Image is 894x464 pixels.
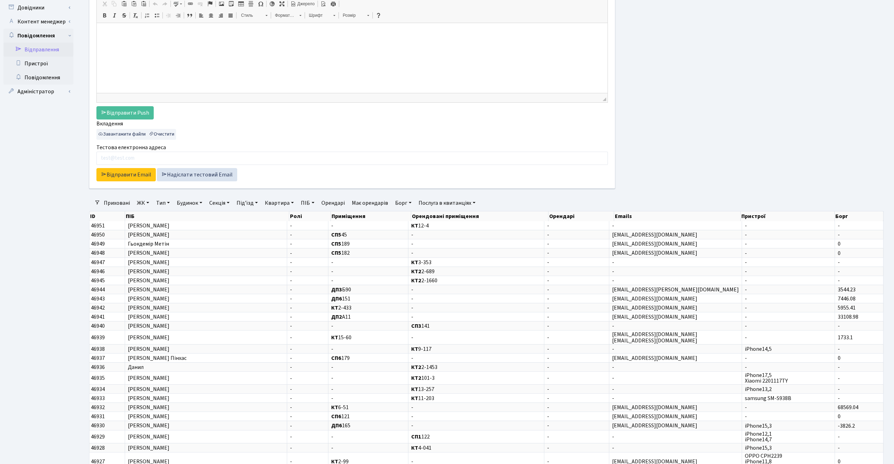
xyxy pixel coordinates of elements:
[290,287,325,292] span: -
[745,232,832,238] span: -
[411,240,413,248] span: -
[745,296,832,302] span: -
[91,322,105,330] span: 46940
[96,119,123,128] label: Вкладення
[547,422,549,430] span: -
[3,29,73,43] a: Повідомлення
[547,394,549,402] span: -
[290,232,325,238] span: -
[128,304,169,312] span: [PERSON_NAME]
[290,251,325,256] span: -
[547,385,549,393] span: -
[331,286,351,293] span: Б90
[548,211,614,221] th: Орендарі
[411,211,548,221] th: Орендовані приміщення
[185,11,195,20] a: Цитата
[91,363,105,371] span: 46936
[3,85,73,99] a: Адміністратор
[331,404,338,411] b: КТ
[331,334,338,341] b: КТ
[91,222,105,230] span: 46951
[547,322,549,330] span: -
[745,287,832,292] span: -
[411,277,421,284] b: КТ2
[745,260,832,265] span: -
[296,1,315,7] span: Джерело
[411,345,418,353] b: КТ
[411,222,418,230] b: КТ
[91,422,105,430] span: 46930
[128,259,169,266] span: [PERSON_NAME]
[3,71,73,85] a: Повідомлення
[411,394,418,402] b: КТ
[411,277,437,284] span: 2-1660
[838,260,880,265] span: -
[206,11,216,20] a: По центру
[128,277,169,284] span: [PERSON_NAME]
[835,211,884,221] th: Борг
[411,385,418,393] b: КТ
[612,331,697,345] span: [EMAIL_ADDRESS][DOMAIN_NAME] [EMAIL_ADDRESS][DOMAIN_NAME]
[838,323,880,329] span: -
[547,404,549,411] span: -
[547,334,549,341] span: -
[128,313,169,321] span: [PERSON_NAME]
[745,323,832,329] span: -
[612,363,614,371] span: -
[91,375,105,382] span: 46935
[838,305,880,311] span: 5955.41
[612,345,614,353] span: -
[91,304,105,312] span: 46942
[612,268,614,275] span: -
[91,313,105,321] span: 46941
[101,197,133,209] a: Приховані
[547,375,549,382] span: -
[128,394,169,402] span: [PERSON_NAME]
[128,422,169,430] span: [PERSON_NAME]
[173,11,183,20] a: Збільшити відступ
[206,197,232,209] a: Секція
[131,11,140,20] a: Видалити форматування
[331,249,350,257] span: 182
[262,197,297,209] a: Квартира
[411,231,413,239] span: -
[838,386,880,392] span: -
[547,295,549,303] span: -
[157,168,237,181] a: Надіслати тестовий Email
[109,11,119,20] a: Курсив (⌘+I)
[411,404,413,411] span: -
[331,422,350,430] span: 165
[411,363,421,371] b: КТ2
[331,422,342,430] b: ДП6
[547,222,549,230] span: -
[163,11,173,20] a: Зменшити відступ
[147,129,176,140] button: Очистити
[331,240,341,248] b: СП5
[100,11,109,20] a: Жирний (⌘+B)
[305,10,339,20] a: Шрифт
[331,334,351,341] span: 15-60
[91,345,105,353] span: 46938
[547,249,549,257] span: -
[331,249,341,257] b: СП5
[134,197,152,209] a: ЖК
[128,222,169,230] span: [PERSON_NAME]
[838,405,880,410] span: 68569.04
[96,143,166,152] label: Тестова електронна адреса
[125,211,289,221] th: ПІБ
[196,11,206,20] a: По лівому краю
[128,354,187,362] span: [PERSON_NAME] Пінхас
[290,241,325,247] span: -
[838,278,880,283] span: -
[612,404,697,411] span: [EMAIL_ADDRESS][DOMAIN_NAME]
[3,57,73,71] a: Пристрої
[331,385,333,393] span: -
[411,259,418,266] b: КТ
[411,268,421,275] b: КТ2
[331,304,351,312] span: 2-433
[128,240,169,248] span: Гьокдемір Метін
[331,304,338,312] b: КТ
[411,268,435,275] span: 2-689
[745,223,832,229] span: -
[331,375,333,382] span: -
